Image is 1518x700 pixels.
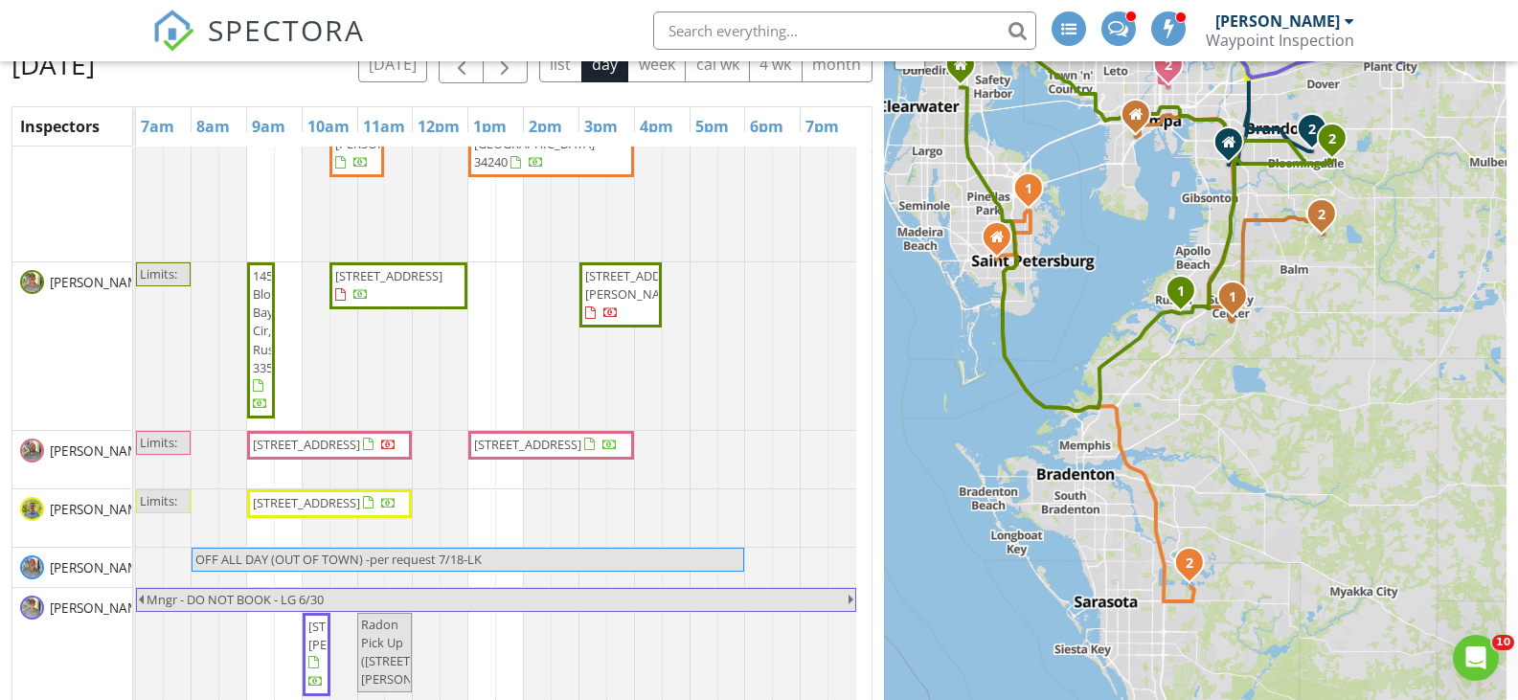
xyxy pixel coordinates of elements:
a: 9am [247,111,290,142]
span: OFF ALL DAY (OUT OF TOWN) -per request 7/18-LK [195,551,482,568]
a: 11am [358,111,410,142]
div: 1602 E New Orleans Ave, Tampa, FL 33610 [1167,64,1179,76]
span: [PERSON_NAME] [46,273,154,292]
span: SPECTORA [208,10,365,50]
a: 2pm [524,111,567,142]
img: donnie_2.jpeg [20,439,44,463]
span: Limits: [140,434,177,451]
button: cal wk [685,45,750,82]
i: 2 [1185,557,1192,571]
img: aron_3.1.jpeg [20,497,44,521]
div: 2506 W Stroud Ave APT# 107, Tampa FL 33619 [1135,114,1146,125]
span: [STREET_ADDRESS][PERSON_NAME] [585,267,692,303]
i: 2 [1164,59,1171,73]
span: Limits: [140,265,177,282]
i: 1 [1228,291,1235,305]
div: 3920 2nd Ave N, St Petersburg Fl 33713 [996,237,1008,248]
span: Mngr - DO NOT BOOK - LG 6/30 [147,591,324,608]
div: [PERSON_NAME] [1215,11,1340,31]
span: [PERSON_NAME] [46,441,154,461]
button: Next day [483,44,528,83]
span: [STREET_ADDRESS] [474,436,581,453]
i: 2 [1307,124,1315,137]
a: 1pm [468,111,511,142]
iframe: Intercom live chat [1453,635,1499,681]
a: 7pm [801,111,844,142]
span: [PERSON_NAME] [46,500,154,519]
a: 12pm [413,111,464,142]
span: [STREET_ADDRESS] [335,267,442,284]
i: 1 [1176,285,1184,299]
a: 5pm [691,111,734,142]
span: Inspectors [20,116,100,137]
div: 1932 Meadow Dr, Clearwater Fl 33763 [960,64,971,76]
span: [PERSON_NAME] [46,558,154,577]
span: [STREET_ADDRESS] [253,494,360,511]
a: 4pm [635,111,678,142]
img: jeremy_wheatly_1.jpeg [20,555,44,579]
i: 1 [1024,183,1031,196]
a: 3pm [579,111,623,142]
button: [DATE] [358,45,428,82]
button: day [581,45,629,82]
div: Waypoint Inspection [1206,31,1354,50]
i: 2 [1317,209,1325,222]
button: Previous day [439,44,484,83]
div: 6820 Livingston Ave N, St. Petersburg, FL 33702 [1028,188,1039,199]
div: 3022 Bent Creek Dr, Valrico, FL 33596 [1331,138,1343,149]
input: Search everything... [653,11,1036,50]
a: SPECTORA [152,26,365,66]
button: list [539,45,582,82]
div: 1111 Jasmine Creek Ct, Sun City Center, FL 33573 [1232,296,1243,307]
img: The Best Home Inspection Software - Spectora [152,10,194,52]
div: 1453 Blossom Bayou Cir, Ruskin, FL 33570 [1180,290,1191,302]
div: 1993 Splashrail Ln, Sarasota, FL 34240 [1189,562,1200,574]
span: Limits: [140,492,177,509]
div: 9014 Mountain Magnolia Dr, Riverview FL 33578 [1228,142,1239,153]
img: wilmer_1.jpeg [20,596,44,620]
a: 6pm [745,111,788,142]
span: Radon Pick Up ([STREET_ADDRESS][PERSON_NAME]) [361,616,472,689]
button: week [627,45,686,82]
a: 8am [192,111,235,142]
i: 2 [1327,133,1335,147]
span: [STREET_ADDRESS][PERSON_NAME] [308,618,416,653]
button: month [802,45,872,82]
div: 14985 Rider Pass Dr, Lithia, FL 33547 [1321,214,1332,225]
span: 10 [1492,635,1514,650]
div: 3810 Twilight Dr , Valrico, FL 33594 [1311,128,1323,140]
span: [STREET_ADDRESS] [253,436,360,453]
a: 7am [136,111,179,142]
span: [PERSON_NAME] [46,598,154,618]
span: 1453 Blossom Bayou Cir, Ruskin 33570 [253,267,302,376]
a: 10am [303,111,354,142]
h2: [DATE] [11,45,95,83]
img: eddie_b_1.jpeg [20,270,44,294]
button: 4 wk [749,45,803,82]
